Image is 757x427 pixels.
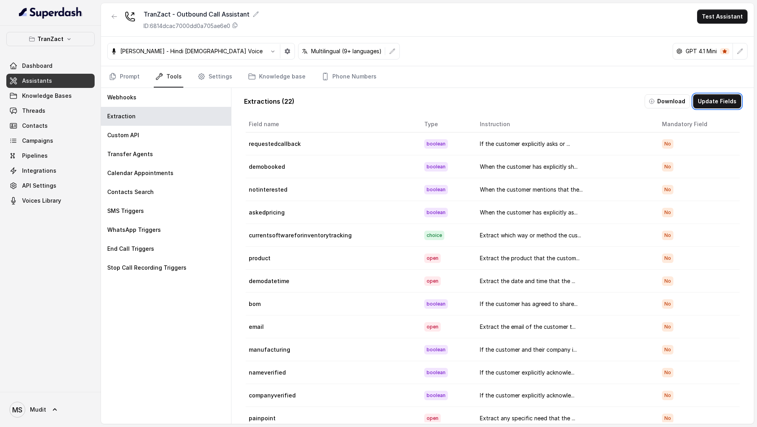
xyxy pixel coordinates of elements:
[246,338,418,361] td: manufacturing
[662,254,673,263] span: No
[107,66,748,88] nav: Tabs
[424,322,441,332] span: open
[662,231,673,240] span: No
[6,32,95,46] button: TranZact
[424,345,448,354] span: boolean
[196,66,234,88] a: Settings
[474,293,656,315] td: If the customer has agreed to share...
[424,299,448,309] span: boolean
[474,178,656,201] td: When the customer mentions that the...
[37,34,63,44] p: TranZact
[246,384,418,407] td: companyverified
[662,299,673,309] span: No
[320,66,378,88] a: Phone Numbers
[6,104,95,118] a: Threads
[246,201,418,224] td: askedpricing
[6,194,95,208] a: Voices Library
[424,208,448,217] span: boolean
[246,361,418,384] td: nameverified
[107,169,173,177] p: Calendar Appointments
[662,322,673,332] span: No
[424,162,448,172] span: boolean
[6,119,95,133] a: Contacts
[6,59,95,73] a: Dashboard
[246,178,418,201] td: notinterested
[107,150,153,158] p: Transfer Agents
[656,116,740,132] th: Mandatory Field
[107,112,136,120] p: Extraction
[246,155,418,178] td: demobooked
[676,48,682,54] svg: openai logo
[107,131,139,139] p: Custom API
[246,247,418,270] td: product
[424,368,448,377] span: boolean
[424,185,448,194] span: boolean
[662,276,673,286] span: No
[107,93,136,101] p: Webhooks
[144,22,230,30] p: ID: 6814dcac7000dd0a705ae6e0
[474,132,656,155] td: If the customer explicitly asks or ...
[662,414,673,423] span: No
[424,231,444,240] span: choice
[474,315,656,338] td: Extract the email of the customer t...
[474,116,656,132] th: Instruction
[474,338,656,361] td: If the customer and their company i...
[154,66,183,88] a: Tools
[107,188,154,196] p: Contacts Search
[246,293,418,315] td: bom
[107,264,186,272] p: Stop Call Recording Triggers
[424,254,441,263] span: open
[662,345,673,354] span: No
[693,94,741,108] button: Update Fields
[244,97,295,106] p: Extractions ( 22 )
[474,224,656,247] td: Extract which way or method the cus...
[424,414,441,423] span: open
[662,139,673,149] span: No
[6,399,95,421] a: Mudit
[246,270,418,293] td: demodatetime
[107,66,141,88] a: Prompt
[662,162,673,172] span: No
[107,207,144,215] p: SMS Triggers
[246,315,418,338] td: email
[311,47,382,55] p: Multilingual (9+ languages)
[662,185,673,194] span: No
[246,116,418,132] th: Field name
[662,368,673,377] span: No
[424,139,448,149] span: boolean
[6,134,95,148] a: Campaigns
[6,89,95,103] a: Knowledge Bases
[6,149,95,163] a: Pipelines
[645,94,690,108] button: Download
[6,164,95,178] a: Integrations
[686,47,717,55] p: GPT 4.1 Mini
[246,132,418,155] td: requestedcallback
[474,247,656,270] td: Extract the product that the custom...
[418,116,474,132] th: Type
[107,226,161,234] p: WhatsApp Triggers
[662,208,673,217] span: No
[19,6,82,19] img: light.svg
[6,179,95,193] a: API Settings
[474,361,656,384] td: If the customer explicitly acknowle...
[246,66,307,88] a: Knowledge base
[474,384,656,407] td: If the customer explicitly acknowle...
[474,270,656,293] td: Extract the date and time that the ...
[662,391,673,400] span: No
[474,155,656,178] td: When the customer has explicitly sh...
[474,201,656,224] td: When the customer has explicitly as...
[144,9,259,19] div: TranZact - Outbound Call Assistant
[246,224,418,247] td: currentsoftwareforinventorytracking
[424,391,448,400] span: boolean
[697,9,748,24] button: Test Assistant
[6,74,95,88] a: Assistants
[120,47,263,55] p: [PERSON_NAME] - Hindi [DEMOGRAPHIC_DATA] Voice
[107,245,154,253] p: End Call Triggers
[424,276,441,286] span: open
